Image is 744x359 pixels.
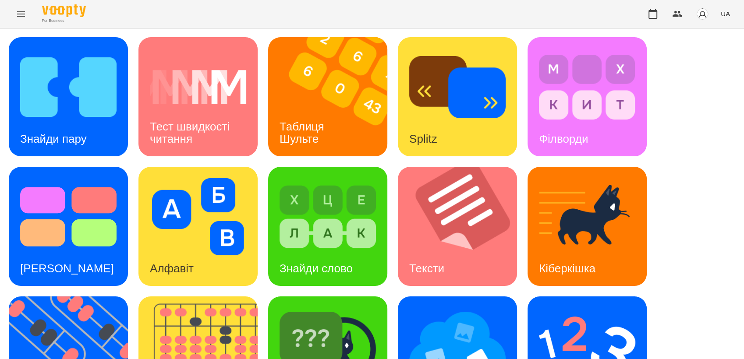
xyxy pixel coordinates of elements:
img: Кіберкішка [539,178,635,255]
button: UA [717,6,733,22]
img: Таблиця Шульте [268,37,398,156]
img: Тексти [398,167,528,286]
a: ФілвордиФілворди [528,37,647,156]
button: Menu [11,4,32,25]
a: Тест швидкості читанняТест швидкості читання [138,37,258,156]
img: Філворди [539,49,635,126]
img: avatar_s.png [696,8,709,20]
h3: Тексти [409,262,444,275]
h3: Алфавіт [150,262,194,275]
h3: Splitz [409,132,437,145]
img: Тест Струпа [20,178,117,255]
img: Splitz [409,49,506,126]
img: Тест швидкості читання [150,49,246,126]
a: Знайди паруЗнайди пару [9,37,128,156]
h3: Знайди слово [280,262,353,275]
span: UA [721,9,730,18]
a: ТекстиТексти [398,167,517,286]
h3: Кіберкішка [539,262,595,275]
span: For Business [42,18,86,24]
img: Voopty Logo [42,4,86,17]
h3: Тест швидкості читання [150,120,233,145]
h3: [PERSON_NAME] [20,262,114,275]
img: Знайди слово [280,178,376,255]
img: Алфавіт [150,178,246,255]
img: Знайди пару [20,49,117,126]
a: КіберкішкаКіберкішка [528,167,647,286]
h3: Таблиця Шульте [280,120,327,145]
h3: Філворди [539,132,588,145]
a: Тест Струпа[PERSON_NAME] [9,167,128,286]
a: АлфавітАлфавіт [138,167,258,286]
a: SplitzSplitz [398,37,517,156]
h3: Знайди пару [20,132,87,145]
a: Знайди словоЗнайди слово [268,167,387,286]
a: Таблиця ШультеТаблиця Шульте [268,37,387,156]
